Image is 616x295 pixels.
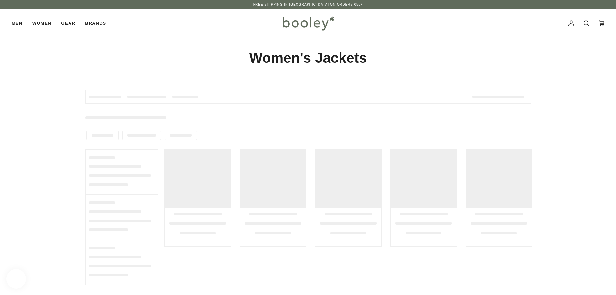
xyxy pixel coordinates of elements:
span: Men [12,20,23,27]
span: Gear [61,20,75,27]
a: Men [12,9,27,38]
a: Women [27,9,56,38]
p: Free Shipping in [GEOGRAPHIC_DATA] on Orders €50+ [253,2,363,7]
span: Brands [85,20,106,27]
a: Brands [80,9,111,38]
h1: Women's Jackets [85,49,531,67]
iframe: Button to open loyalty program pop-up [6,269,26,289]
img: Booley [280,14,336,33]
a: Gear [56,9,80,38]
span: Women [32,20,51,27]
